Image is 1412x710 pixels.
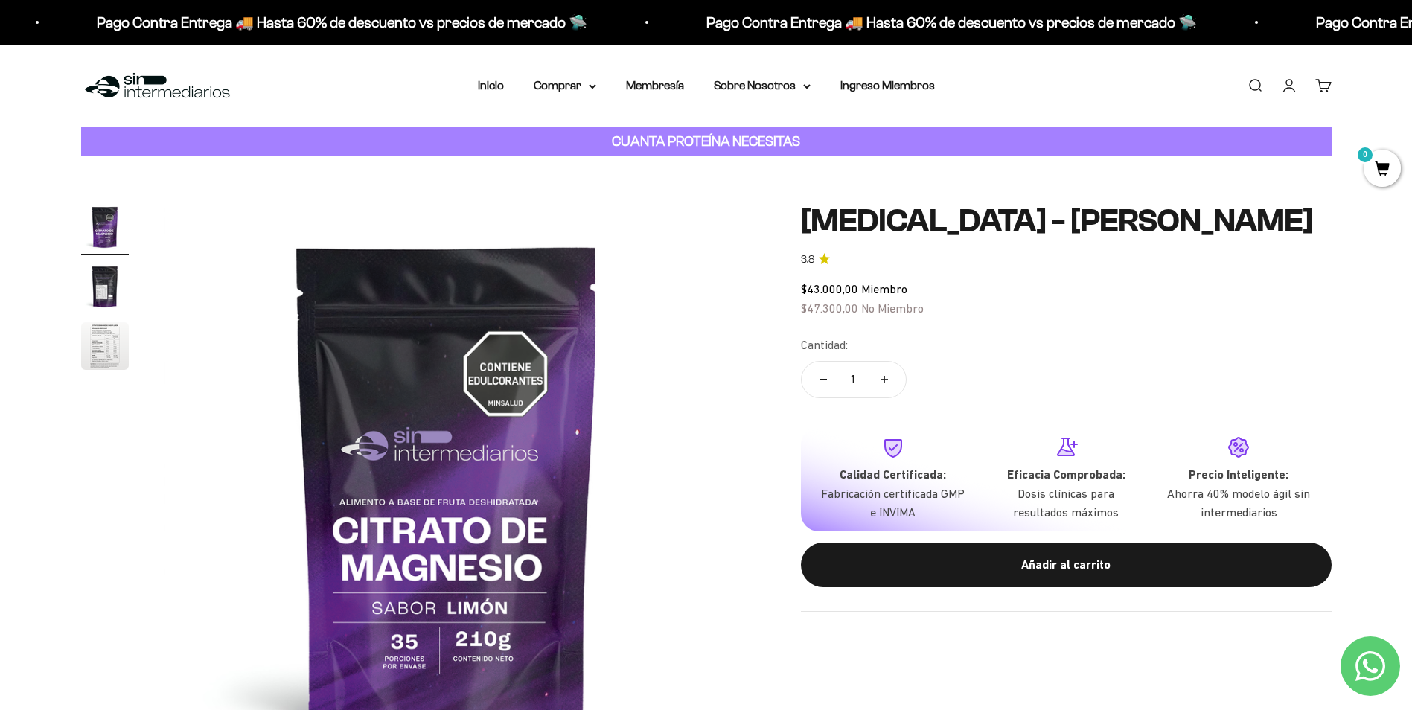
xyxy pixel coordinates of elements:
[801,252,1332,268] a: 3.83.8 de 5.0 estrellas
[840,79,935,92] a: Ingreso Miembros
[801,282,858,295] span: $43.000,00
[861,301,924,315] span: No Miembro
[840,467,946,482] strong: Calidad Certificada:
[81,203,129,255] button: Ir al artículo 1
[1356,146,1374,164] mark: 0
[991,484,1140,522] p: Dosis clínicas para resultados máximos
[801,301,858,315] span: $47.300,00
[1189,467,1288,482] strong: Precio Inteligente:
[81,322,129,374] button: Ir al artículo 3
[819,484,968,522] p: Fabricación certificada GMP e INVIMA
[801,336,848,355] label: Cantidad:
[626,79,684,92] a: Membresía
[831,555,1302,575] div: Añadir al carrito
[714,76,811,95] summary: Sobre Nosotros
[863,362,906,397] button: Aumentar cantidad
[1007,467,1125,482] strong: Eficacia Comprobada:
[801,252,814,268] span: 3.8
[861,282,907,295] span: Miembro
[478,79,504,92] a: Inicio
[81,263,129,310] img: Citrato de Magnesio - Sabor Limón
[81,322,129,370] img: Citrato de Magnesio - Sabor Limón
[589,10,1079,34] p: Pago Contra Entrega 🚚 Hasta 60% de descuento vs precios de mercado 🛸
[534,76,596,95] summary: Comprar
[81,203,129,251] img: Citrato de Magnesio - Sabor Limón
[1364,161,1401,178] a: 0
[802,362,845,397] button: Reducir cantidad
[81,263,129,315] button: Ir al artículo 2
[1164,484,1313,522] p: Ahorra 40% modelo ágil sin intermediarios
[801,543,1332,587] button: Añadir al carrito
[801,203,1332,239] h1: [MEDICAL_DATA] - [PERSON_NAME]
[612,133,800,149] strong: CUANTA PROTEÍNA NECESITAS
